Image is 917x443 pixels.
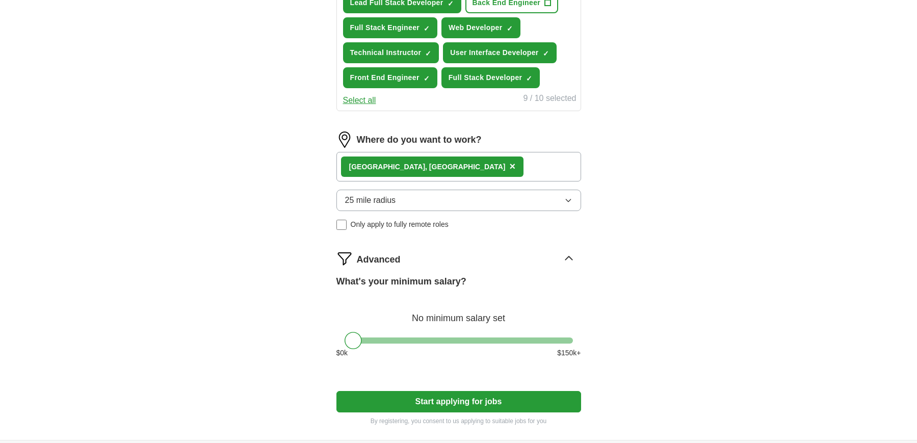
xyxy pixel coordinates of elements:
span: ✓ [543,49,549,58]
span: Web Developer [449,22,502,33]
button: User Interface Developer✓ [443,42,556,63]
input: Only apply to fully remote roles [336,220,347,230]
span: 25 mile radius [345,194,396,206]
span: Full Stack Engineer [350,22,420,33]
button: Start applying for jobs [336,391,581,412]
span: ✓ [507,24,513,33]
div: 9 / 10 selected [523,92,576,107]
strong: [GEOGRAPHIC_DATA] [349,163,426,171]
button: × [509,159,515,174]
div: No minimum salary set [336,301,581,325]
span: $ 150 k+ [557,348,581,358]
button: 25 mile radius [336,190,581,211]
span: × [509,161,515,172]
button: Technical Instructor✓ [343,42,439,63]
span: $ 0 k [336,348,348,358]
span: ✓ [425,49,431,58]
span: Full Stack Developer [449,72,522,83]
button: Web Developer✓ [441,17,520,38]
button: Front End Engineer✓ [343,67,437,88]
div: , [GEOGRAPHIC_DATA] [349,162,506,172]
span: Technical Instructor [350,47,422,58]
span: Only apply to fully remote roles [351,219,449,230]
span: Front End Engineer [350,72,420,83]
img: location.png [336,132,353,148]
button: Full Stack Engineer✓ [343,17,438,38]
label: What's your minimum salary? [336,275,466,289]
label: Where do you want to work? [357,133,482,147]
span: Advanced [357,253,401,267]
span: User Interface Developer [450,47,538,58]
button: Full Stack Developer✓ [441,67,540,88]
p: By registering, you consent to us applying to suitable jobs for you [336,416,581,426]
img: filter [336,250,353,267]
span: ✓ [424,24,430,33]
span: ✓ [526,74,532,83]
button: Select all [343,94,376,107]
span: ✓ [424,74,430,83]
